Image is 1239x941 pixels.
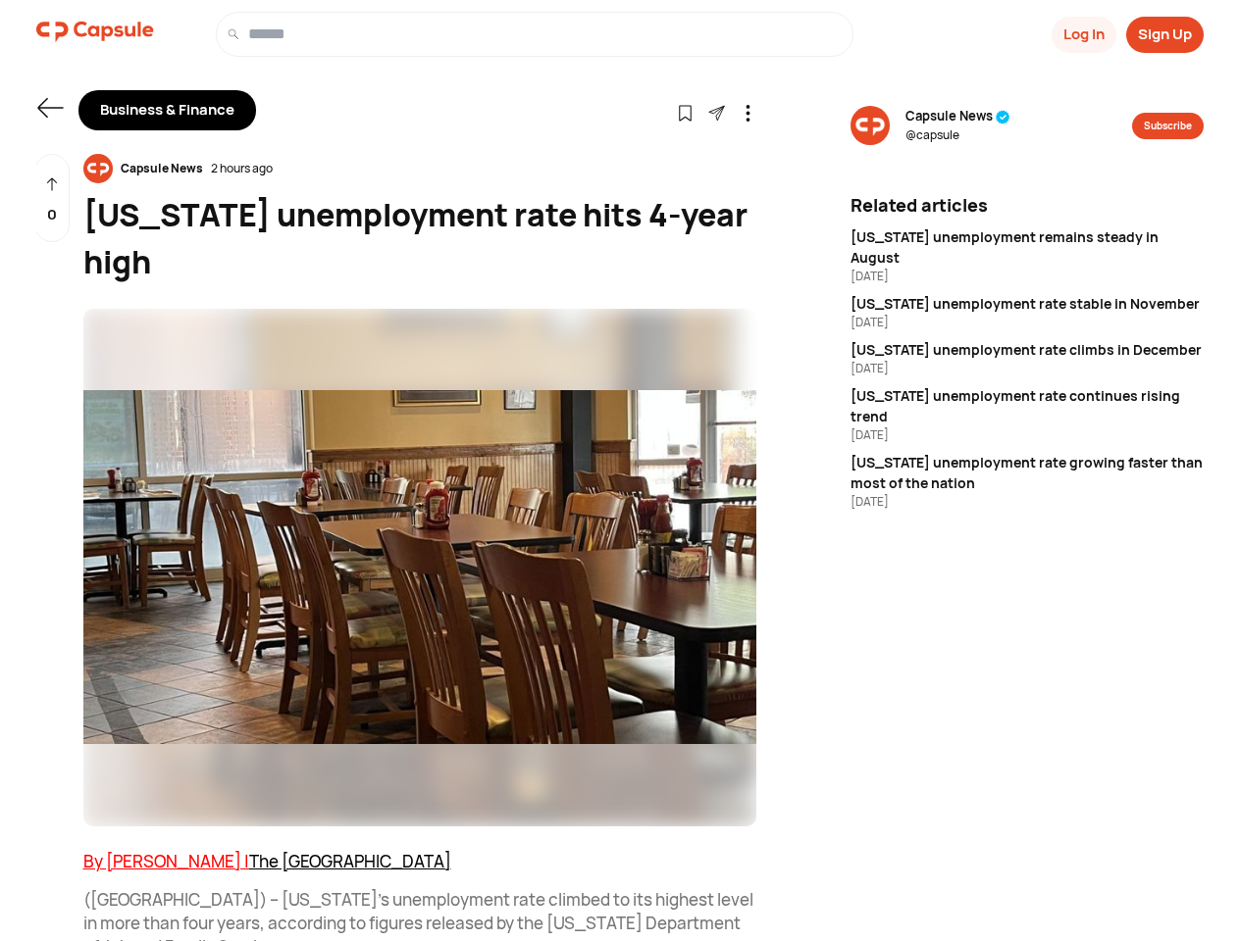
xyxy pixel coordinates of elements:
div: [DATE] [851,426,1204,444]
div: [US_STATE] unemployment remains steady in August [851,226,1204,268]
div: Capsule News [113,160,211,177]
a: The [GEOGRAPHIC_DATA] [249,850,451,872]
img: resizeImage [851,106,890,145]
button: Subscribe [1132,113,1204,139]
p: 0 [47,204,57,226]
img: tick [996,110,1010,124]
div: 2 hours ago [211,160,273,177]
div: [DATE] [851,360,1204,377]
div: [DATE] [851,493,1204,511]
div: [DATE] [851,314,1204,331]
div: [US_STATE] unemployment rate continues rising trend [851,385,1204,426]
img: resizeImage [83,154,113,183]
a: By [PERSON_NAME] | [83,850,249,872]
div: Business & Finance [78,90,256,130]
div: [US_STATE] unemployment rate climbs in December [851,339,1204,360]
img: logo [36,12,154,51]
a: logo [36,12,154,57]
div: [US_STATE] unemployment rate hits 4-year high [83,191,756,285]
span: @ capsule [905,126,1010,144]
div: [DATE] [851,268,1204,285]
div: Related articles [851,192,1204,219]
button: Sign Up [1126,17,1204,53]
img: resizeImage [83,309,756,826]
div: [US_STATE] unemployment rate stable in November [851,293,1204,314]
div: [US_STATE] unemployment rate growing faster than most of the nation [851,452,1204,493]
button: Log In [1052,17,1116,53]
span: Capsule News [905,107,1010,126]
